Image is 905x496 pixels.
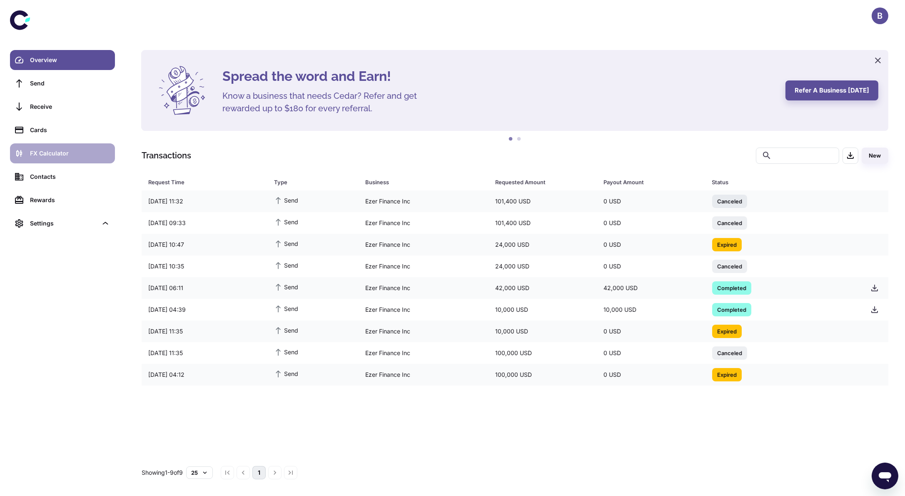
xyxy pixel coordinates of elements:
div: Type [274,176,344,188]
div: 101,400 USD [489,193,597,209]
span: Send [274,239,298,248]
div: 24,000 USD [489,258,597,274]
span: Requested Amount [495,176,593,188]
div: 101,400 USD [489,215,597,231]
div: [DATE] 11:35 [142,345,267,361]
div: Request Time [148,176,253,188]
div: 100,000 USD [489,367,597,383]
h4: Spread the word and Earn! [222,66,775,86]
a: FX Calculator [10,143,115,163]
h1: Transactions [142,149,191,162]
div: Cards [30,125,110,135]
span: Send [274,195,298,205]
div: 0 USD [597,367,705,383]
div: Ezer Finance Inc [359,323,489,339]
div: FX Calculator [30,149,110,158]
div: 0 USD [597,323,705,339]
div: Status [712,176,843,188]
button: B [872,8,888,24]
span: Send [274,217,298,226]
div: [DATE] 10:35 [142,258,267,274]
span: Completed [712,283,751,292]
span: Type [274,176,355,188]
a: Rewards [10,190,115,210]
div: Receive [30,102,110,111]
span: Expired [712,240,742,248]
a: Contacts [10,167,115,187]
span: Request Time [148,176,264,188]
div: [DATE] 04:12 [142,367,267,383]
h5: Know a business that needs Cedar? Refer and get rewarded up to $180 for every referral. [222,90,431,115]
nav: pagination navigation [219,466,299,479]
span: Send [274,261,298,270]
span: Send [274,369,298,378]
span: Completed [712,305,751,313]
div: 42,000 USD [597,280,705,296]
div: Payout Amount [603,176,691,188]
div: Ezer Finance Inc [359,345,489,361]
span: Canceled [712,218,747,227]
div: Ezer Finance Inc [359,302,489,318]
span: Send [274,304,298,313]
div: 0 USD [597,215,705,231]
div: [DATE] 11:32 [142,193,267,209]
iframe: Button to launch messaging window [872,463,898,489]
div: Ezer Finance Inc [359,367,489,383]
div: 0 USD [597,193,705,209]
span: Send [274,282,298,291]
div: Settings [30,219,97,228]
span: Canceled [712,262,747,270]
div: Ezer Finance Inc [359,215,489,231]
div: 10,000 USD [489,323,597,339]
div: [DATE] 10:47 [142,237,267,253]
span: Payout Amount [603,176,702,188]
div: Ezer Finance Inc [359,237,489,253]
button: 25 [186,466,213,479]
span: Expired [712,327,742,335]
div: 100,000 USD [489,345,597,361]
button: 2 [515,135,524,143]
span: Status [712,176,854,188]
div: 10,000 USD [489,302,597,318]
div: Ezer Finance Inc [359,280,489,296]
div: 24,000 USD [489,237,597,253]
span: Send [274,326,298,335]
div: Contacts [30,172,110,181]
div: 0 USD [597,258,705,274]
div: Settings [10,213,115,233]
div: [DATE] 11:35 [142,323,267,339]
button: New [862,148,888,164]
a: Overview [10,50,115,70]
div: 42,000 USD [489,280,597,296]
div: 10,000 USD [597,302,705,318]
div: Send [30,79,110,88]
div: [DATE] 04:39 [142,302,267,318]
p: Showing 1-9 of 9 [142,468,183,477]
span: Canceled [712,348,747,357]
button: page 1 [252,466,266,479]
span: Send [274,347,298,356]
div: [DATE] 09:33 [142,215,267,231]
button: 1 [507,135,515,143]
div: Requested Amount [495,176,583,188]
div: Ezer Finance Inc [359,258,489,274]
a: Send [10,73,115,93]
div: Ezer Finance Inc [359,193,489,209]
button: Refer a business [DATE] [785,80,878,100]
span: Expired [712,370,742,378]
div: [DATE] 06:11 [142,280,267,296]
a: Cards [10,120,115,140]
div: 0 USD [597,237,705,253]
div: Overview [30,55,110,65]
div: 0 USD [597,345,705,361]
div: Rewards [30,195,110,205]
a: Receive [10,97,115,117]
span: Canceled [712,197,747,205]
